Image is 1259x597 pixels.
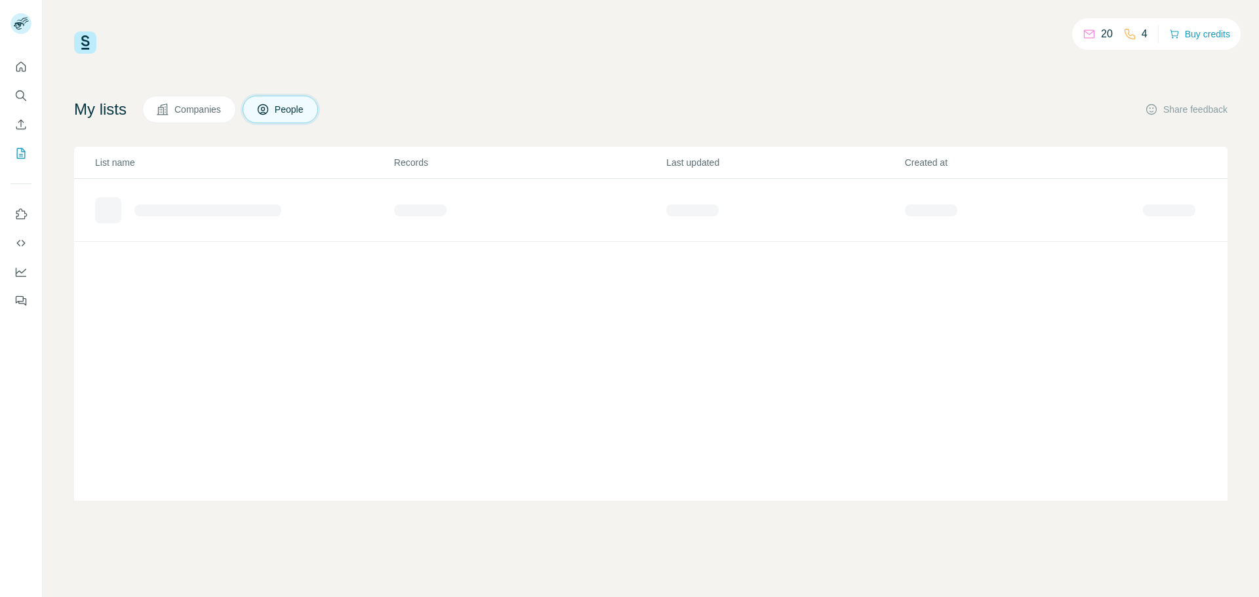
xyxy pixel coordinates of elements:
p: Last updated [666,156,903,169]
button: Enrich CSV [10,113,31,136]
p: List name [95,156,393,169]
p: 4 [1142,26,1148,42]
p: 20 [1101,26,1113,42]
button: Feedback [10,289,31,313]
img: Surfe Logo [74,31,96,54]
p: Created at [905,156,1142,169]
button: Quick start [10,55,31,79]
button: My lists [10,142,31,165]
button: Dashboard [10,260,31,284]
span: People [275,103,305,116]
button: Buy credits [1169,25,1230,43]
p: Records [394,156,665,169]
button: Search [10,84,31,107]
h4: My lists [74,99,127,120]
button: Use Surfe on LinkedIn [10,202,31,226]
button: Share feedback [1145,103,1228,116]
span: Companies [174,103,222,116]
button: Use Surfe API [10,231,31,255]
